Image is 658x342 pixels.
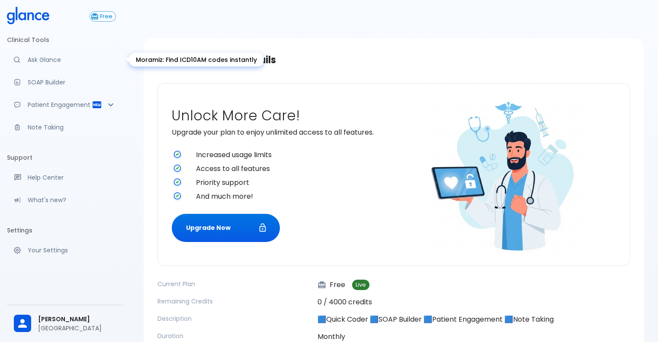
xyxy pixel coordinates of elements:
[196,177,391,188] span: Priority support
[28,100,92,109] p: Patient Engagement
[157,332,311,340] p: Duration
[157,52,175,69] a: Back
[28,196,116,204] p: What's new?
[420,87,593,260] img: doctor-unlocking-care
[7,241,123,260] a: Manage your settings
[97,13,116,20] span: Free
[318,314,630,325] p: 🟦Quick Coder 🟦SOAP Builder 🟦Patient Engagement 🟦Note Taking
[28,173,116,182] p: Help Center
[7,309,123,339] div: [PERSON_NAME][GEOGRAPHIC_DATA]
[28,55,116,64] p: Ask Glance
[318,280,345,290] p: Free
[7,118,123,137] a: Advanced note-taking
[157,280,311,288] p: Current Plan
[318,297,630,307] p: 0 / 4000 credits
[196,191,391,202] span: And much more!
[7,220,123,241] li: Settings
[28,246,116,255] p: Your Settings
[38,324,116,332] p: [GEOGRAPHIC_DATA]
[172,107,391,124] h2: Unlock More Care!
[38,315,116,324] span: [PERSON_NAME]
[90,11,123,22] a: Click to view or change your subscription
[157,314,311,323] p: Description
[90,11,116,22] button: Free
[196,150,391,160] span: Increased usage limits
[172,214,280,242] button: Upgrade Now
[7,147,123,168] li: Support
[172,127,391,138] p: Upgrade your plan to enjoy unlimited access to all features.
[196,164,391,174] span: Access to all features
[318,332,630,342] p: Monthly
[7,73,123,92] a: Docugen: Compose a clinical documentation in seconds
[157,297,311,306] p: Remaining Credits
[129,53,264,67] div: Moramiz: Find ICD10AM codes instantly
[7,29,123,50] li: Clinical Tools
[7,95,123,114] div: Patient Reports & Referrals
[7,168,123,187] a: Get help from our support team
[352,282,369,288] span: Live
[28,78,116,87] p: SOAP Builder
[28,123,116,132] p: Note Taking
[7,190,123,210] div: Recent updates and feature releases
[157,52,630,69] h3: Subscription Details
[7,50,123,69] a: Moramiz: Find ICD10AM codes instantly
